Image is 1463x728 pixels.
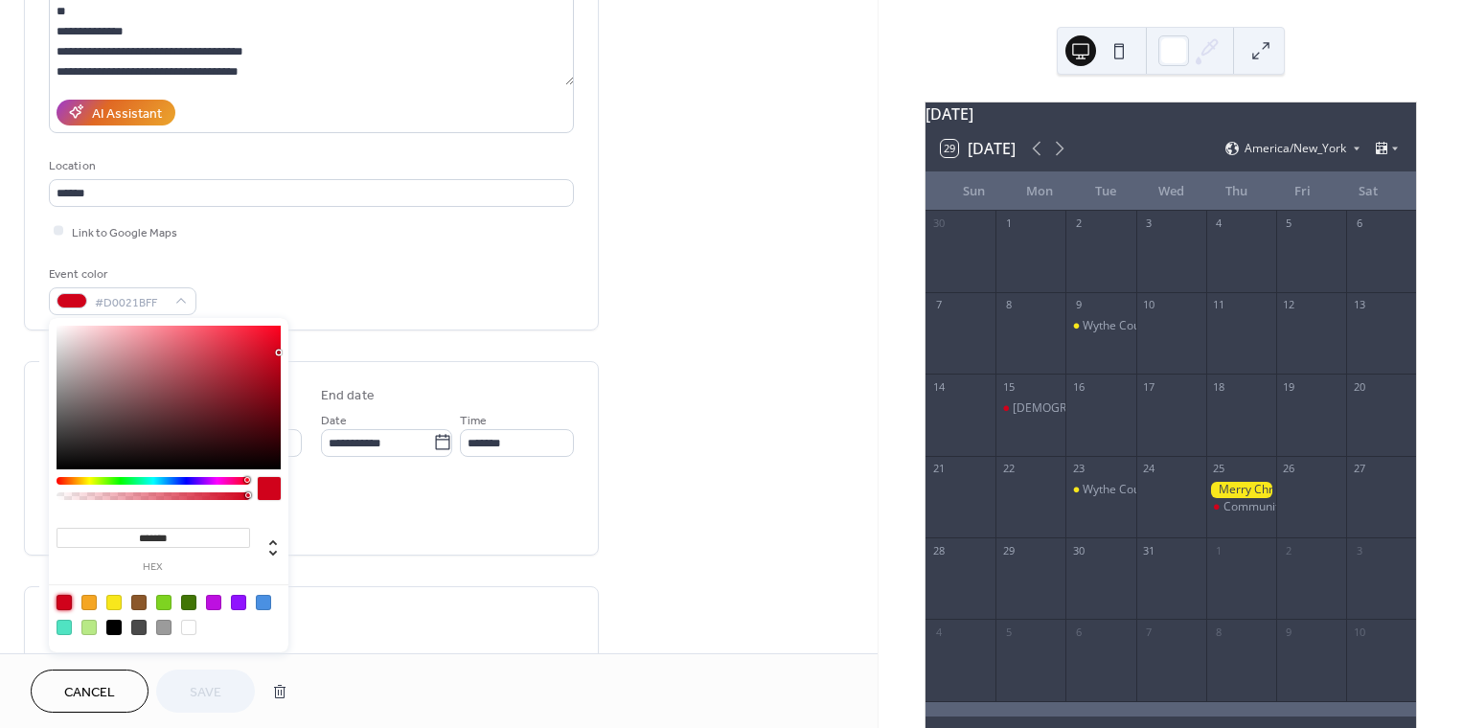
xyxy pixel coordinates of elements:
div: Mon [1007,172,1073,211]
div: End date [321,386,375,406]
div: 16 [1071,379,1086,394]
div: 6 [1071,625,1086,639]
div: 8 [1212,625,1226,639]
div: [DATE] [926,102,1416,125]
button: 29[DATE] [934,135,1022,162]
div: [DEMOGRAPHIC_DATA] Meeting [1013,400,1186,417]
div: #9013FE [231,595,246,610]
div: 9 [1282,625,1296,639]
div: 1 [1212,543,1226,557]
div: #4A90E2 [256,595,271,610]
div: 5 [1001,625,1016,639]
div: 12 [1282,298,1296,312]
div: 1 [1001,216,1016,231]
div: 15 [1001,379,1016,394]
div: Wythe County Board of Supervisors Meeting [1083,318,1318,334]
div: 9 [1071,298,1086,312]
div: #D0021B [57,595,72,610]
div: 25 [1212,462,1226,476]
span: America/New_York [1245,143,1346,154]
div: #000000 [106,620,122,635]
div: 5 [1282,216,1296,231]
div: 23 [1071,462,1086,476]
span: Date [321,410,347,430]
div: 18 [1212,379,1226,394]
div: Community Meeting [1223,499,1332,515]
div: Merry Christmas! [1206,482,1276,498]
div: 8 [1001,298,1016,312]
div: Wythe County Board of Supervisors Meeting [1065,482,1135,498]
div: #4A4A4A [131,620,147,635]
div: 10 [1142,298,1156,312]
div: #B8E986 [81,620,97,635]
button: Cancel [31,670,149,713]
div: 31 [1142,543,1156,557]
div: 29 [1001,543,1016,557]
span: Cancel [64,683,115,703]
div: #BD10E0 [206,595,221,610]
div: Wythe County Board of Supervisors Meeting [1083,482,1318,498]
div: 10 [1352,625,1366,639]
div: 27 [1352,462,1366,476]
label: hex [57,562,250,573]
div: #F5A623 [81,595,97,610]
div: 21 [931,462,946,476]
span: Link to Google Maps [72,222,177,242]
div: 26 [1282,462,1296,476]
div: 28 [931,543,946,557]
div: 6 [1352,216,1366,231]
div: 11 [1212,298,1226,312]
div: #7ED321 [156,595,171,610]
div: 2 [1071,216,1086,231]
button: AI Assistant [57,100,175,125]
div: 30 [1071,543,1086,557]
div: 7 [1142,625,1156,639]
div: Event color [49,264,193,284]
div: 3 [1142,216,1156,231]
div: #F8E71C [106,595,122,610]
div: 3 [1352,543,1366,557]
div: 17 [1142,379,1156,394]
div: 4 [931,625,946,639]
div: 30 [931,216,946,231]
span: Time [460,410,487,430]
div: 2 [1282,543,1296,557]
div: 19 [1282,379,1296,394]
div: Location [49,156,570,176]
div: #417505 [181,595,196,610]
div: 4 [1212,216,1226,231]
div: Republican Party Meeting [995,400,1065,417]
div: 22 [1001,462,1016,476]
div: 24 [1142,462,1156,476]
div: 14 [931,379,946,394]
div: 13 [1352,298,1366,312]
div: AI Assistant [92,103,162,124]
span: #D0021BFF [95,292,166,312]
div: 7 [931,298,946,312]
div: #9B9B9B [156,620,171,635]
div: Sun [941,172,1007,211]
div: #8B572A [131,595,147,610]
div: #50E3C2 [57,620,72,635]
div: #FFFFFF [181,620,196,635]
div: Fri [1269,172,1336,211]
div: Tue [1072,172,1138,211]
div: Sat [1335,172,1401,211]
div: Wed [1138,172,1204,211]
div: Community Meeting [1206,499,1276,515]
div: Wythe County Board of Supervisors Meeting [1065,318,1135,334]
div: 20 [1352,379,1366,394]
div: Thu [1203,172,1269,211]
